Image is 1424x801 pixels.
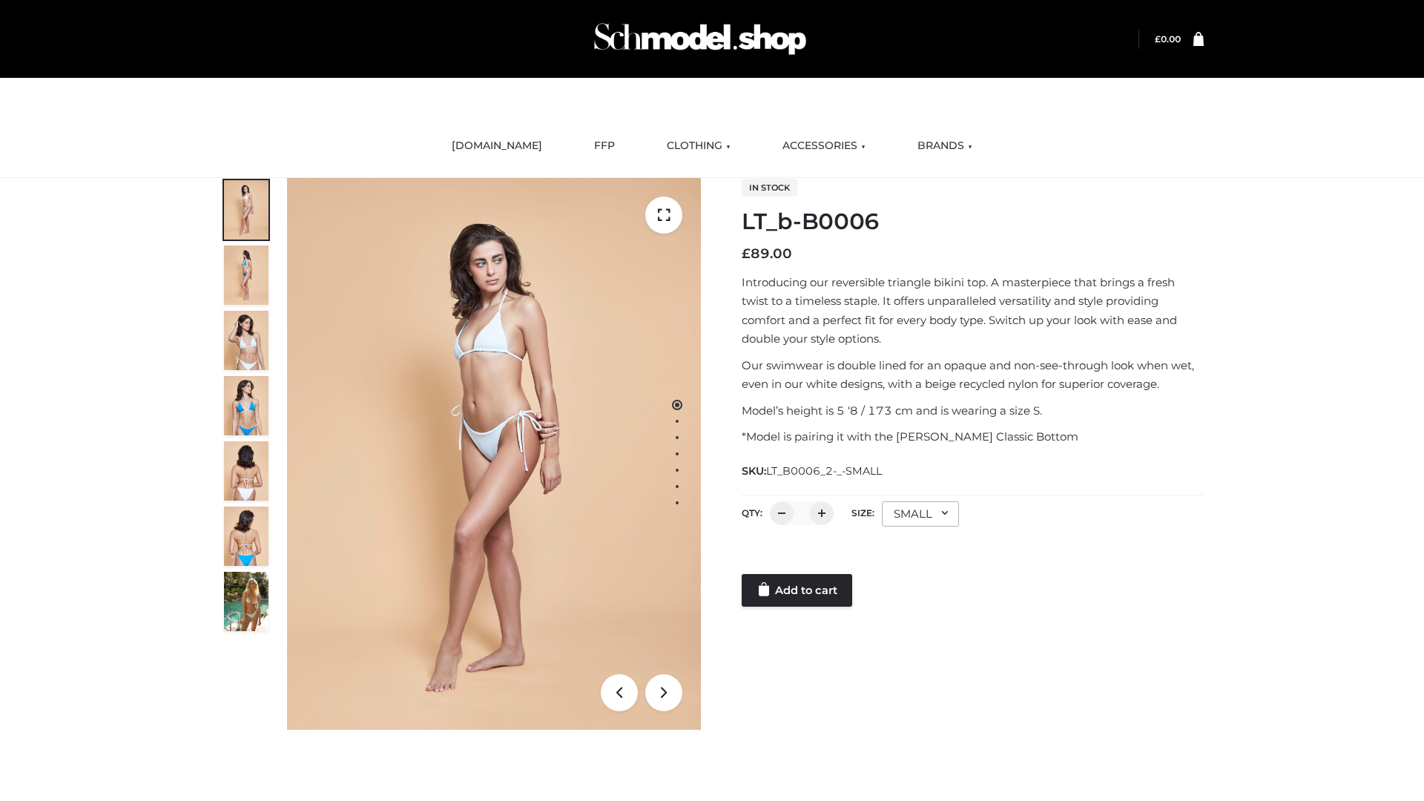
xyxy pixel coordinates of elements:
[583,130,626,162] a: FFP
[441,130,553,162] a: [DOMAIN_NAME]
[224,245,268,305] img: ArielClassicBikiniTop_CloudNine_AzureSky_OW114ECO_2-scaled.jpg
[224,572,268,631] img: Arieltop_CloudNine_AzureSky2.jpg
[224,441,268,501] img: ArielClassicBikiniTop_CloudNine_AzureSky_OW114ECO_7-scaled.jpg
[742,245,751,262] span: £
[224,311,268,370] img: ArielClassicBikiniTop_CloudNine_AzureSky_OW114ECO_3-scaled.jpg
[742,462,883,480] span: SKU:
[742,427,1204,446] p: *Model is pairing it with the [PERSON_NAME] Classic Bottom
[766,464,882,478] span: LT_B0006_2-_-SMALL
[287,178,701,730] img: ArielClassicBikiniTop_CloudNine_AzureSky_OW114ECO_1
[742,507,762,518] label: QTY:
[224,180,268,240] img: ArielClassicBikiniTop_CloudNine_AzureSky_OW114ECO_1-scaled.jpg
[742,356,1204,394] p: Our swimwear is double lined for an opaque and non-see-through look when wet, even in our white d...
[224,507,268,566] img: ArielClassicBikiniTop_CloudNine_AzureSky_OW114ECO_8-scaled.jpg
[851,507,874,518] label: Size:
[589,10,811,68] img: Schmodel Admin 964
[742,245,792,262] bdi: 89.00
[771,130,877,162] a: ACCESSORIES
[742,179,797,197] span: In stock
[1155,33,1161,44] span: £
[656,130,742,162] a: CLOTHING
[742,574,852,607] a: Add to cart
[906,130,983,162] a: BRANDS
[1155,33,1181,44] bdi: 0.00
[742,208,1204,235] h1: LT_b-B0006
[882,501,959,527] div: SMALL
[1155,33,1181,44] a: £0.00
[742,273,1204,349] p: Introducing our reversible triangle bikini top. A masterpiece that brings a fresh twist to a time...
[742,401,1204,421] p: Model’s height is 5 ‘8 / 173 cm and is wearing a size S.
[224,376,268,435] img: ArielClassicBikiniTop_CloudNine_AzureSky_OW114ECO_4-scaled.jpg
